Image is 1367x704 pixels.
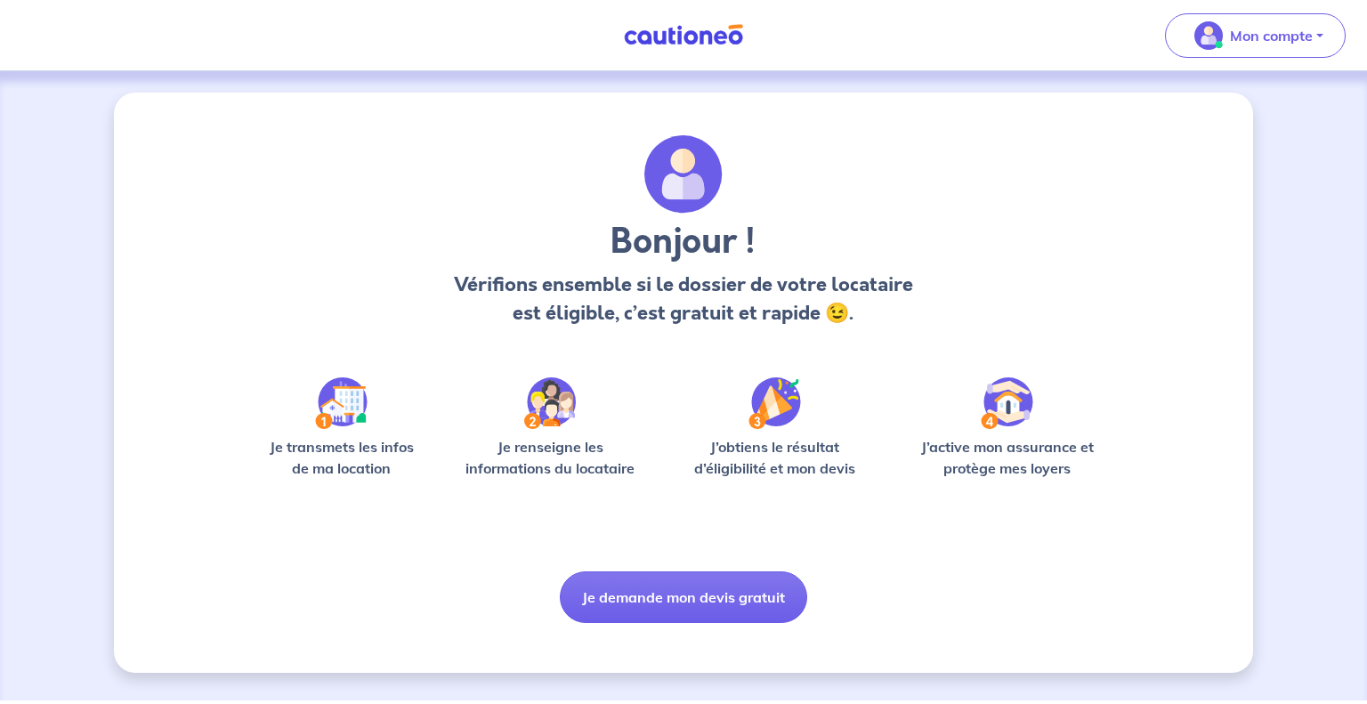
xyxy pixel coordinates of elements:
img: /static/90a569abe86eec82015bcaae536bd8e6/Step-1.svg [315,377,368,429]
button: illu_account_valid_menu.svgMon compte [1165,13,1346,58]
p: Je renseigne les informations du locataire [455,436,646,479]
img: /static/c0a346edaed446bb123850d2d04ad552/Step-2.svg [524,377,576,429]
p: Vérifions ensemble si le dossier de votre locataire est éligible, c’est gratuit et rapide 😉. [449,271,918,328]
h3: Bonjour ! [449,221,918,263]
img: illu_account_valid_menu.svg [1194,21,1223,50]
p: Je transmets les infos de ma location [256,436,426,479]
img: archivate [644,135,723,214]
img: /static/f3e743aab9439237c3e2196e4328bba9/Step-3.svg [748,377,801,429]
button: Je demande mon devis gratuit [560,571,807,623]
p: Mon compte [1230,25,1313,46]
img: /static/bfff1cf634d835d9112899e6a3df1a5d/Step-4.svg [981,377,1033,429]
img: Cautioneo [617,24,750,46]
p: J’obtiens le résultat d’éligibilité et mon devis [675,436,876,479]
p: J’active mon assurance et protège mes loyers [903,436,1111,479]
